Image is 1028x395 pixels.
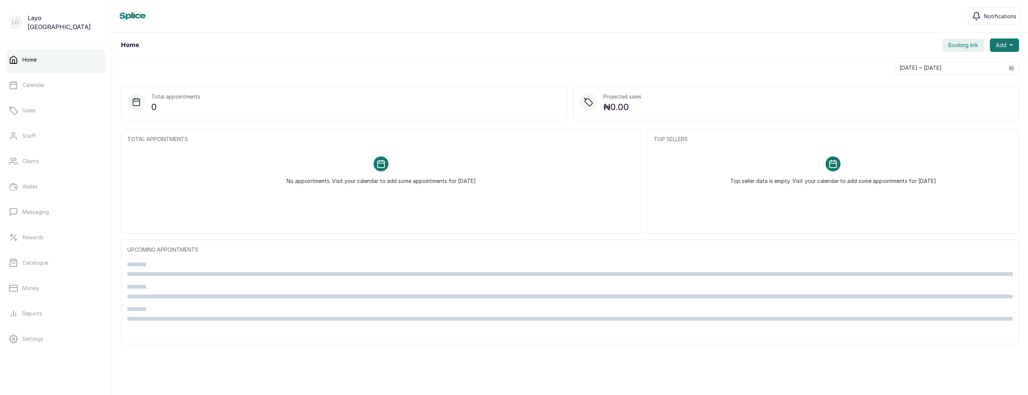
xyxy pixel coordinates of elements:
[895,62,1004,74] input: Select date
[22,310,42,317] p: Reports
[968,7,1021,25] button: Notifications
[28,13,103,31] p: Layo [GEOGRAPHIC_DATA]
[6,151,106,172] a: Clients
[22,183,38,190] p: Wallet
[948,41,978,49] span: Booking link
[12,19,19,26] p: LO
[942,38,984,52] button: Booking link
[6,125,106,146] a: Staff
[22,284,39,292] p: Money
[6,354,106,375] a: Support
[6,100,106,121] a: Sales
[6,329,106,349] a: Settings
[22,132,36,140] p: Staff
[6,176,106,197] a: Wallet
[22,81,44,89] p: Calendar
[6,49,106,70] a: Home
[22,208,49,216] p: Messaging
[121,41,139,50] h1: Home
[996,41,1006,49] span: Add
[127,246,1013,254] p: UPCOMING APPOINTMENTS
[6,202,106,223] a: Messaging
[151,100,200,114] p: 0
[6,227,106,248] a: Rewards
[603,93,641,100] p: Projected sales
[127,136,635,143] p: TOTAL APPOINTMENTS
[22,335,43,343] p: Settings
[22,107,35,114] p: Sales
[990,38,1019,52] button: Add
[22,259,48,267] p: Catalogue
[6,278,106,299] a: Money
[22,234,44,241] p: Rewards
[22,56,37,63] p: Home
[22,361,43,368] p: Support
[287,171,476,185] p: No appointments. Visit your calendar to add some appointments for [DATE]
[22,158,39,165] p: Clients
[603,100,641,114] p: ₦0.00
[654,136,1013,143] p: TOP SELLERS
[6,303,106,324] a: Reports
[730,171,936,185] p: Top seller data is empty. Visit your calendar to add some appointments for [DATE]
[1009,65,1014,71] svg: calendar
[6,252,106,273] a: Catalogue
[151,93,200,100] p: Total appointments
[6,75,106,96] a: Calendar
[984,12,1016,20] span: Notifications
